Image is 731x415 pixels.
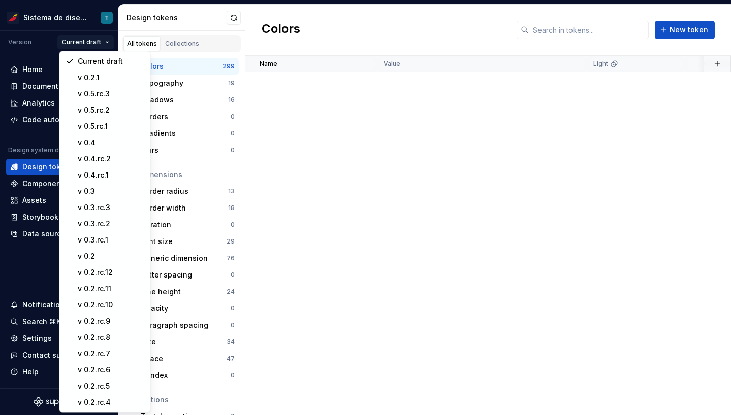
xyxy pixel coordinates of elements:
div: v 0.2.rc.5 [78,381,144,391]
div: v 0.2.rc.6 [78,365,144,375]
div: v 0.2.rc.9 [78,316,144,326]
div: v 0.2.rc.4 [78,397,144,407]
div: v 0.2.rc.7 [78,349,144,359]
div: v 0.2.rc.11 [78,284,144,294]
div: v 0.2.1 [78,73,144,83]
div: Current draft [78,56,144,66]
div: v 0.5.rc.1 [78,121,144,131]
div: v 0.2.rc.10 [78,300,144,310]
div: v 0.4.rc.1 [78,170,144,180]
div: v 0.5.rc.3 [78,89,144,99]
div: v 0.3.rc.3 [78,202,144,213]
div: v 0.5.rc.2 [78,105,144,115]
div: v 0.2 [78,251,144,261]
div: v 0.4.rc.2 [78,154,144,164]
div: v 0.2.rc.8 [78,332,144,342]
div: v 0.4 [78,137,144,148]
div: v 0.2.rc.12 [78,267,144,278]
div: v 0.3.rc.2 [78,219,144,229]
div: v 0.3 [78,186,144,196]
div: v 0.3.rc.1 [78,235,144,245]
